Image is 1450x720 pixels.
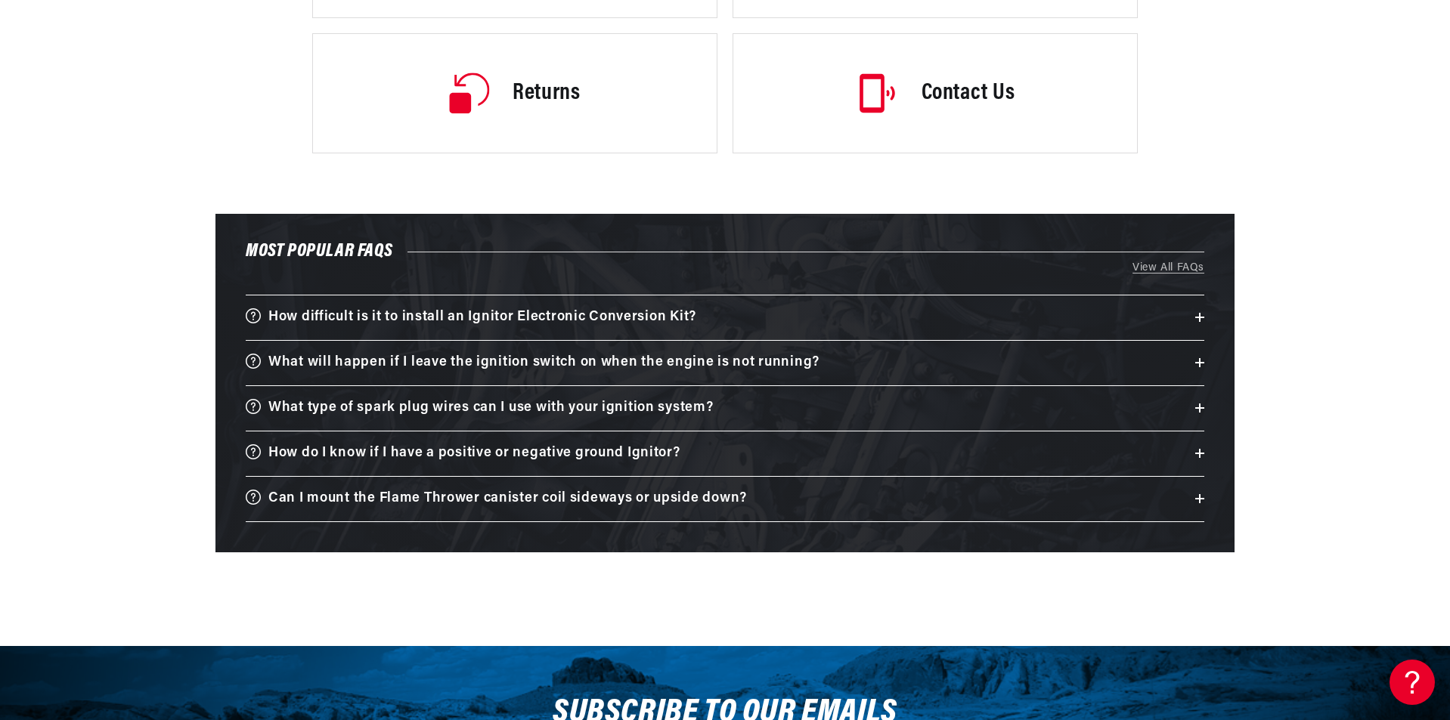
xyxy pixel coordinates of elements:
[268,487,747,511] h3: Can I mount the Flame Thrower canister coil sideways or upside down?
[449,73,490,114] img: Returns
[268,306,696,329] h3: How difficult is it to install an Ignitor Electronic Conversion Kit?
[246,477,1204,521] summary: Can I mount the Flame Thrower canister coil sideways or upside down?
[268,351,819,375] h3: What will happen if I leave the ignition switch on when the engine is not running?
[246,386,1204,431] summary: What type of spark plug wires can I use with your ignition system?
[246,260,1204,277] a: View All FAQs
[922,78,1015,110] h3: Contact Us
[733,33,1138,153] a: Contact Us Contact Us
[246,431,1204,476] summary: How do I know if I have a positive or negative ground Ignitor?
[246,341,1204,385] summary: What will happen if I leave the ignition switch on when the engine is not running?
[268,442,680,465] h3: How do I know if I have a positive or negative ground Ignitor?
[246,295,1204,340] summary: How difficult is it to install an Ignitor Electronic Conversion Kit?
[268,397,714,420] h3: What type of spark plug wires can I use with your ignition system?
[856,72,899,115] img: Contact Us
[246,243,392,261] span: Most Popular FAQs
[513,78,580,110] h3: Returns
[312,33,717,153] a: Returns Returns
